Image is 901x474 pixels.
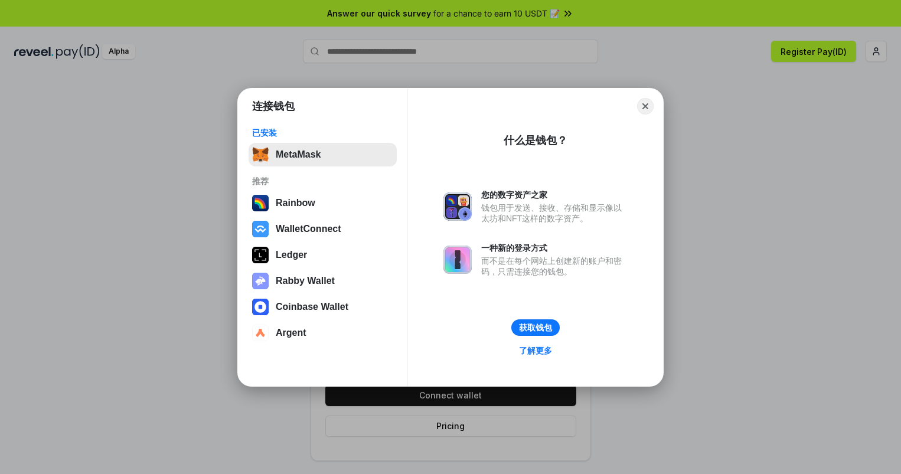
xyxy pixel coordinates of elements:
img: svg+xml,%3Csvg%20fill%3D%22none%22%20height%3D%2233%22%20viewBox%3D%220%200%2035%2033%22%20width%... [252,146,269,163]
button: Argent [249,321,397,345]
div: WalletConnect [276,224,341,234]
div: 您的数字资产之家 [481,189,628,200]
a: 了解更多 [512,343,559,358]
img: svg+xml,%3Csvg%20xmlns%3D%22http%3A%2F%2Fwww.w3.org%2F2000%2Fsvg%22%20fill%3D%22none%22%20viewBox... [252,273,269,289]
div: Rainbow [276,198,315,208]
img: svg+xml,%3Csvg%20xmlns%3D%22http%3A%2F%2Fwww.w3.org%2F2000%2Fsvg%22%20fill%3D%22none%22%20viewBox... [443,192,472,221]
img: svg+xml,%3Csvg%20xmlns%3D%22http%3A%2F%2Fwww.w3.org%2F2000%2Fsvg%22%20fill%3D%22none%22%20viewBox... [443,246,472,274]
div: Coinbase Wallet [276,302,348,312]
img: svg+xml,%3Csvg%20width%3D%22120%22%20height%3D%22120%22%20viewBox%3D%220%200%20120%20120%22%20fil... [252,195,269,211]
div: Argent [276,328,306,338]
button: 获取钱包 [511,319,560,336]
img: svg+xml,%3Csvg%20xmlns%3D%22http%3A%2F%2Fwww.w3.org%2F2000%2Fsvg%22%20width%3D%2228%22%20height%3... [252,247,269,263]
div: Rabby Wallet [276,276,335,286]
div: 一种新的登录方式 [481,243,628,253]
button: Ledger [249,243,397,267]
button: WalletConnect [249,217,397,241]
div: 了解更多 [519,345,552,356]
div: 推荐 [252,176,393,187]
img: svg+xml,%3Csvg%20width%3D%2228%22%20height%3D%2228%22%20viewBox%3D%220%200%2028%2028%22%20fill%3D... [252,221,269,237]
div: 已安装 [252,128,393,138]
div: 什么是钱包？ [504,133,567,148]
img: svg+xml,%3Csvg%20width%3D%2228%22%20height%3D%2228%22%20viewBox%3D%220%200%2028%2028%22%20fill%3D... [252,325,269,341]
h1: 连接钱包 [252,99,295,113]
button: Close [637,98,654,115]
button: MetaMask [249,143,397,166]
div: 而不是在每个网站上创建新的账户和密码，只需连接您的钱包。 [481,256,628,277]
div: 钱包用于发送、接收、存储和显示像以太坊和NFT这样的数字资产。 [481,202,628,224]
button: Rainbow [249,191,397,215]
div: 获取钱包 [519,322,552,333]
button: Rabby Wallet [249,269,397,293]
div: MetaMask [276,149,321,160]
div: Ledger [276,250,307,260]
button: Coinbase Wallet [249,295,397,319]
img: svg+xml,%3Csvg%20width%3D%2228%22%20height%3D%2228%22%20viewBox%3D%220%200%2028%2028%22%20fill%3D... [252,299,269,315]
